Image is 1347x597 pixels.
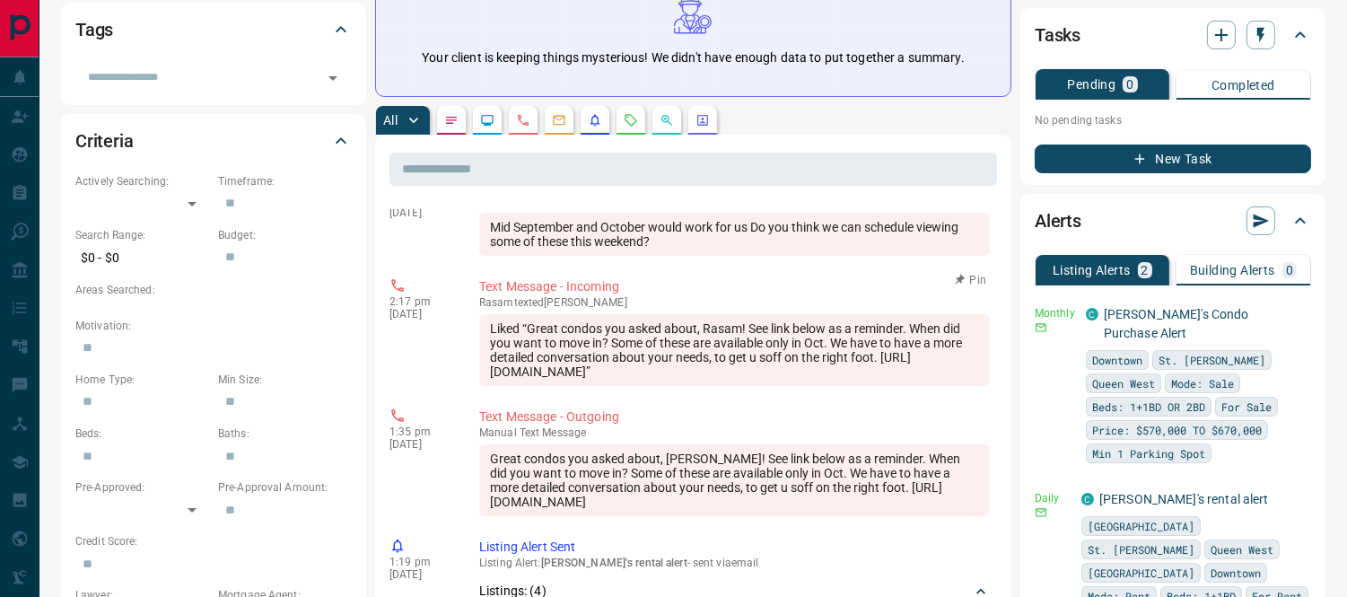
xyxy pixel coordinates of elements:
[75,318,352,334] p: Motivation:
[1035,321,1047,334] svg: Email
[1286,264,1293,277] p: 0
[75,426,209,442] p: Beds:
[479,277,990,296] p: Text Message - Incoming
[1221,398,1272,416] span: For Sale
[320,66,345,91] button: Open
[660,113,674,127] svg: Opportunities
[479,426,517,439] span: manual
[1211,540,1273,558] span: Queen West
[1092,398,1205,416] span: Beds: 1+1BD OR 2BD
[552,113,566,127] svg: Emails
[75,227,209,243] p: Search Range:
[479,426,990,439] p: Text Message
[516,113,530,127] svg: Calls
[479,213,990,256] div: Mid September and October would work for us Do you think we can schedule viewing some of these th...
[1035,305,1075,321] p: Monthly
[383,114,398,127] p: All
[1067,78,1115,91] p: Pending
[75,282,352,298] p: Areas Searched:
[1092,444,1205,462] span: Min 1 Parking Spot
[75,479,209,496] p: Pre-Approved:
[1035,107,1311,134] p: No pending tasks
[444,113,459,127] svg: Notes
[1035,206,1081,235] h2: Alerts
[75,119,352,162] div: Criteria
[1088,517,1194,535] span: [GEOGRAPHIC_DATA]
[422,48,964,67] p: Your client is keeping things mysterious! We didn't have enough data to put together a summary.
[75,127,134,155] h2: Criteria
[389,206,452,219] p: [DATE]
[75,372,209,388] p: Home Type:
[1190,264,1275,277] p: Building Alerts
[1126,78,1133,91] p: 0
[1035,21,1080,49] h2: Tasks
[479,314,990,386] div: Liked “Great condos you asked about, Rasam! See link below as a reminder. When did you want to mo...
[1092,374,1155,392] span: Queen West
[218,227,352,243] p: Budget:
[1035,506,1047,519] svg: Email
[1171,374,1234,392] span: Mode: Sale
[1141,264,1149,277] p: 2
[1035,145,1311,173] button: New Task
[1211,79,1275,92] p: Completed
[695,113,710,127] svg: Agent Actions
[1099,492,1269,506] a: [PERSON_NAME]'s rental alert
[479,444,990,516] div: Great condos you asked about, [PERSON_NAME]! See link below as a reminder. When did you want to m...
[588,113,602,127] svg: Listing Alerts
[1088,540,1194,558] span: St. [PERSON_NAME]
[75,533,352,549] p: Credit Score:
[218,426,352,442] p: Baths:
[75,8,352,51] div: Tags
[1035,13,1311,57] div: Tasks
[389,426,452,438] p: 1:35 pm
[389,556,452,568] p: 1:19 pm
[1081,493,1094,505] div: condos.ca
[389,438,452,451] p: [DATE]
[218,479,352,496] p: Pre-Approval Amount:
[1086,308,1098,320] div: condos.ca
[1092,421,1262,439] span: Price: $570,000 TO $670,000
[75,15,113,44] h2: Tags
[218,173,352,189] p: Timeframe:
[479,408,990,426] p: Text Message - Outgoing
[945,272,997,288] button: Pin
[1104,307,1249,340] a: [PERSON_NAME]'s Condo Purchase Alert
[480,113,494,127] svg: Lead Browsing Activity
[479,296,990,309] p: Rasam texted [PERSON_NAME]
[479,538,990,557] p: Listing Alert Sent
[1092,351,1142,369] span: Downtown
[389,308,452,320] p: [DATE]
[75,173,209,189] p: Actively Searching:
[1211,564,1261,582] span: Downtown
[1035,199,1311,242] div: Alerts
[1035,490,1071,506] p: Daily
[75,243,209,273] p: $0 - $0
[389,568,452,581] p: [DATE]
[218,372,352,388] p: Min Size:
[1088,564,1194,582] span: [GEOGRAPHIC_DATA]
[389,295,452,308] p: 2:17 pm
[479,557,990,569] p: Listing Alert : - sent via email
[541,557,687,569] span: [PERSON_NAME]'s rental alert
[624,113,638,127] svg: Requests
[1053,264,1131,277] p: Listing Alerts
[1159,351,1265,369] span: St. [PERSON_NAME]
